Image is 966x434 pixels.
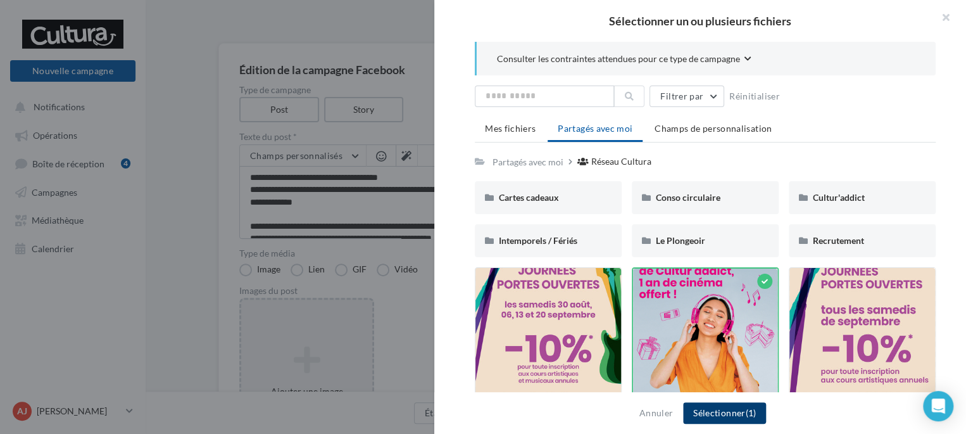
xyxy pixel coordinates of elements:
[724,89,785,104] button: Réinitialiser
[656,192,720,203] span: Conso circulaire
[649,86,724,107] button: Filtrer par
[497,53,740,65] span: Consulter les contraintes attendues pour ce type de campagne
[497,52,751,68] button: Consulter les contraintes attendues pour ce type de campagne
[655,123,772,134] span: Champs de personnalisation
[656,235,705,246] span: Le Plongeoir
[499,235,577,246] span: Intemporels / Fériés
[492,156,563,169] div: Partagés avec moi
[813,192,865,203] span: Cultur'addict
[745,407,756,418] span: (1)
[591,155,651,168] div: Réseau Cultura
[455,15,946,27] h2: Sélectionner un ou plusieurs fichiers
[923,391,953,421] div: Open Intercom Messenger
[485,123,536,134] span: Mes fichiers
[813,235,864,246] span: Recrutement
[683,402,766,424] button: Sélectionner(1)
[634,405,678,421] button: Annuler
[499,192,559,203] span: Cartes cadeaux
[558,123,632,134] span: Partagés avec moi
